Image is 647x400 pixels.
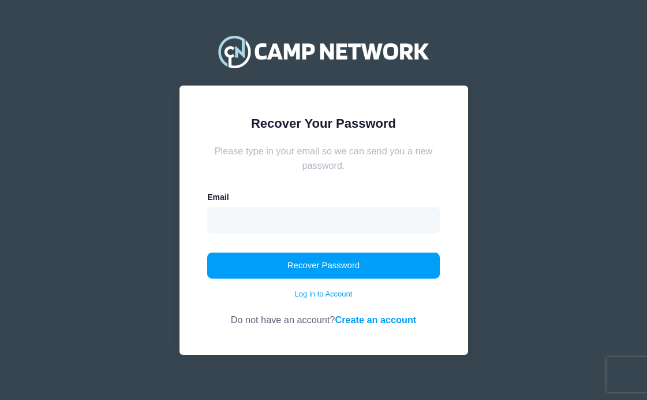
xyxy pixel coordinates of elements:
[213,28,433,75] img: Camp Network
[207,299,440,327] div: Do not have an account?
[207,191,229,203] label: Email
[295,288,353,300] a: Log in to Account
[207,253,440,279] button: Recover Password
[207,144,440,172] div: Please type in your email so we can send you a new password.
[335,314,416,325] a: Create an account
[207,114,440,133] div: Recover Your Password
